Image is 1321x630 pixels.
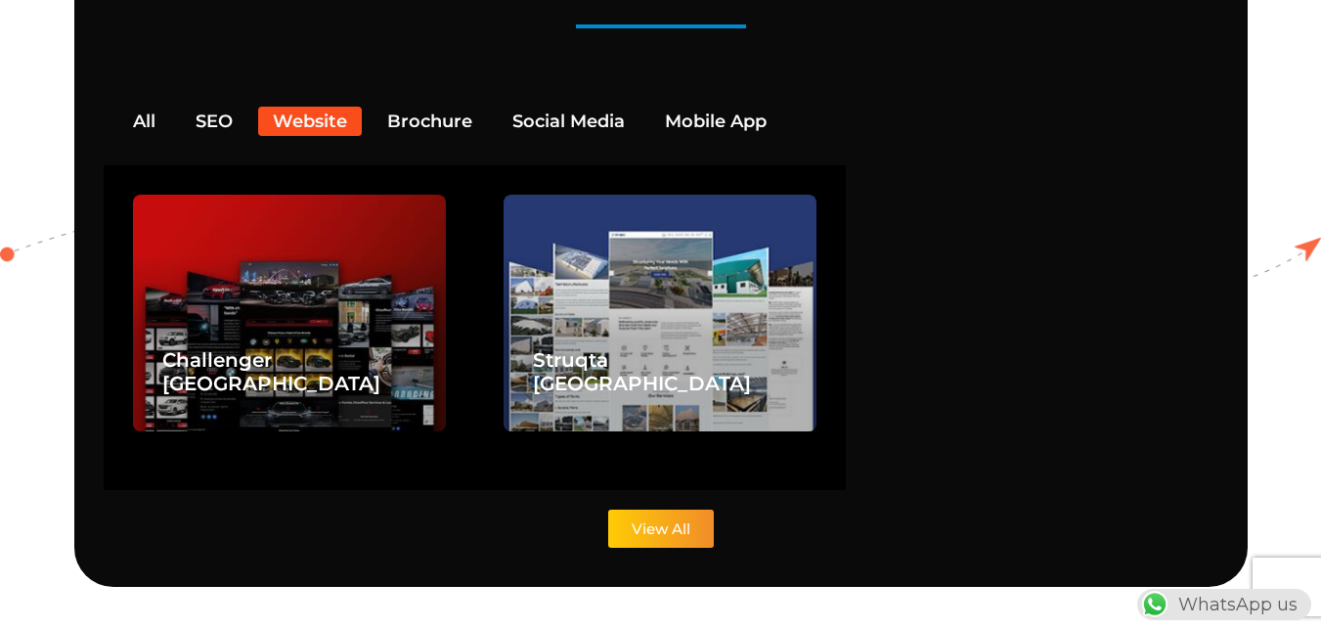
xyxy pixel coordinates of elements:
[162,348,380,395] a: Challenger [GEOGRAPHIC_DATA]
[181,107,247,136] button: SEO
[650,107,781,136] button: Mobile App
[533,348,751,395] a: Struqta [GEOGRAPHIC_DATA]
[608,510,714,548] a: View All
[118,107,170,136] button: All
[258,107,362,136] button: Website
[1139,589,1170,620] img: WhatsApp
[498,107,639,136] button: Social Media
[1137,589,1311,620] div: WhatsApp us
[373,107,487,136] button: Brochure
[632,521,690,536] span: View All
[1137,594,1311,615] a: WhatsAppWhatsApp us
